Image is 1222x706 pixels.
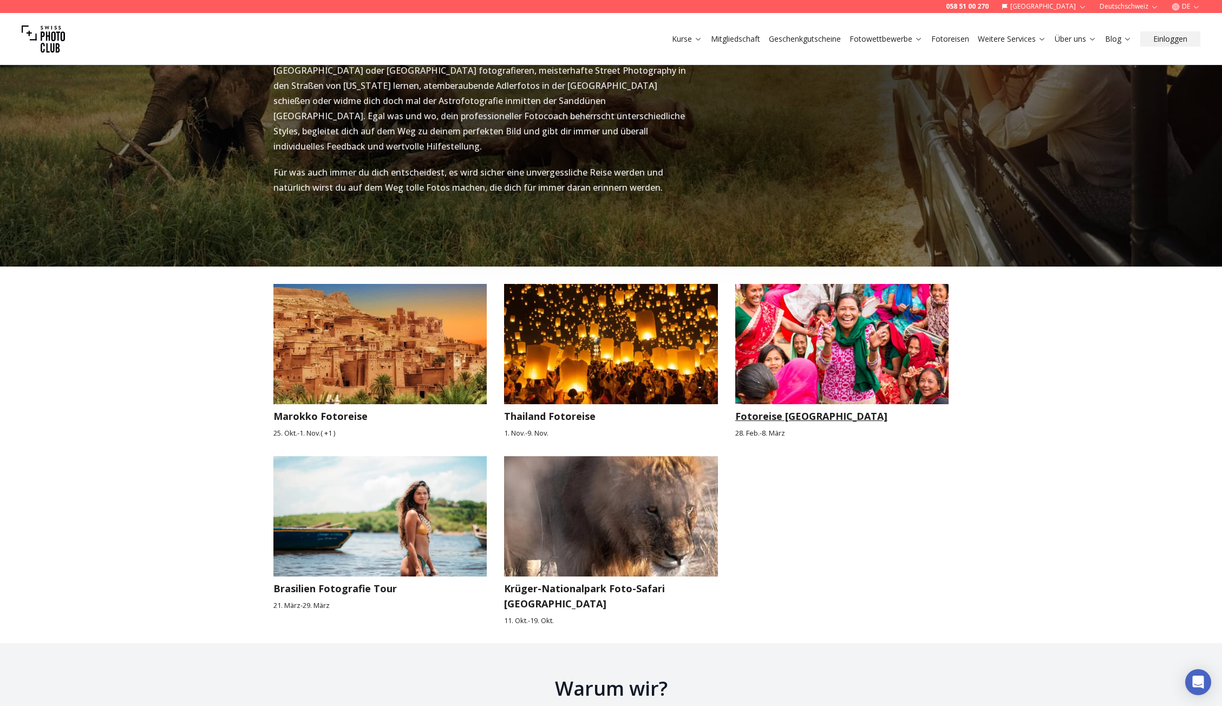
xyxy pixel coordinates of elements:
[845,31,927,47] button: Fotowettbewerbe
[711,34,760,44] a: Mitgliedschaft
[946,2,989,11] a: 058 51 00 270
[273,581,487,596] h3: Brasilien Fotografie Tour
[504,409,718,424] h3: Thailand Fotoreise
[769,34,841,44] a: Geschenkgutscheine
[273,165,689,195] p: Für was auch immer du dich entscheidest, es wird sicher eine unvergessliche Reise werden und natü...
[273,409,487,424] h3: Marokko Fotoreise
[504,284,718,438] a: Thailand FotoreiseThailand Fotoreise1. Nov.-9. Nov.
[931,34,969,44] a: Fotoreisen
[493,450,728,582] img: Krüger-Nationalpark Foto-Safari Südafrika
[735,428,949,438] small: 28. Feb. - 8. März
[764,31,845,47] button: Geschenkgutscheine
[493,278,728,410] img: Thailand Fotoreise
[668,31,707,47] button: Kurse
[1055,34,1096,44] a: Über uns
[504,616,718,626] small: 11. Okt. - 19. Okt.
[273,48,689,154] p: Wähle eine Fotoreise ganz nach deinem Geschmack. Zum Beispiel wilde Tiere in [GEOGRAPHIC_DATA] od...
[1105,34,1132,44] a: Blog
[1050,31,1101,47] button: Über uns
[1185,669,1211,695] div: Open Intercom Messenger
[735,409,949,424] h3: Fotoreise [GEOGRAPHIC_DATA]
[273,600,487,611] small: 21. März - 29. März
[735,284,949,438] a: Fotoreise NepalFotoreise [GEOGRAPHIC_DATA]28. Feb.-8. März
[978,34,1046,44] a: Weitere Services
[849,34,923,44] a: Fotowettbewerbe
[672,34,702,44] a: Kurse
[273,428,487,438] small: 25. Okt. - 1. Nov. ( + 1 )
[735,284,949,404] img: Fotoreise Nepal
[504,428,718,438] small: 1. Nov. - 9. Nov.
[973,31,1050,47] button: Weitere Services
[1101,31,1136,47] button: Blog
[1140,31,1200,47] button: Einloggen
[273,284,487,438] a: Marokko FotoreiseMarokko Fotoreise25. Okt.-1. Nov.( +1 )
[927,31,973,47] button: Fotoreisen
[273,678,949,699] h2: Warum wir?
[504,581,718,611] h3: Krüger-Nationalpark Foto-Safari [GEOGRAPHIC_DATA]
[263,450,498,582] img: Brasilien Fotografie Tour
[707,31,764,47] button: Mitgliedschaft
[22,17,65,61] img: Swiss photo club
[504,456,718,626] a: Krüger-Nationalpark Foto-Safari SüdafrikaKrüger-Nationalpark Foto-Safari [GEOGRAPHIC_DATA]11. Okt...
[273,456,487,626] a: Brasilien Fotografie TourBrasilien Fotografie Tour21. März-29. März
[263,278,498,410] img: Marokko Fotoreise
